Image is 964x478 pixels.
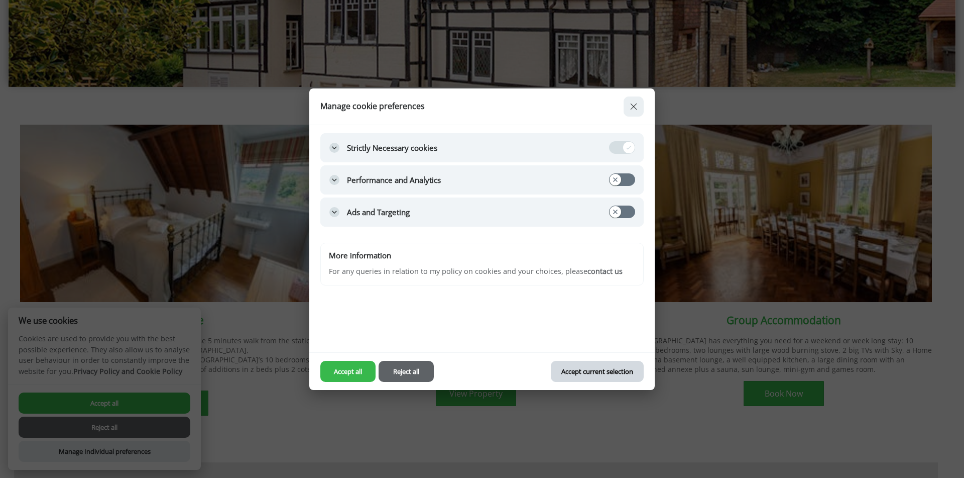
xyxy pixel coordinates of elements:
h2: Manage cookie preferences [320,102,607,111]
a: contact us [587,266,623,276]
button: Performance and Analytics [320,165,643,195]
button: Close modal [624,97,644,117]
div: More information [329,251,391,260]
button: Accept current selection [551,361,643,382]
button: Ads and Targeting [320,198,643,227]
p: For any queries in relation to my policy on cookies and your choices, please [329,266,635,277]
button: Accept all [320,361,376,382]
button: Reject all [379,361,434,382]
button: Strictly Necessary cookies [320,133,643,162]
